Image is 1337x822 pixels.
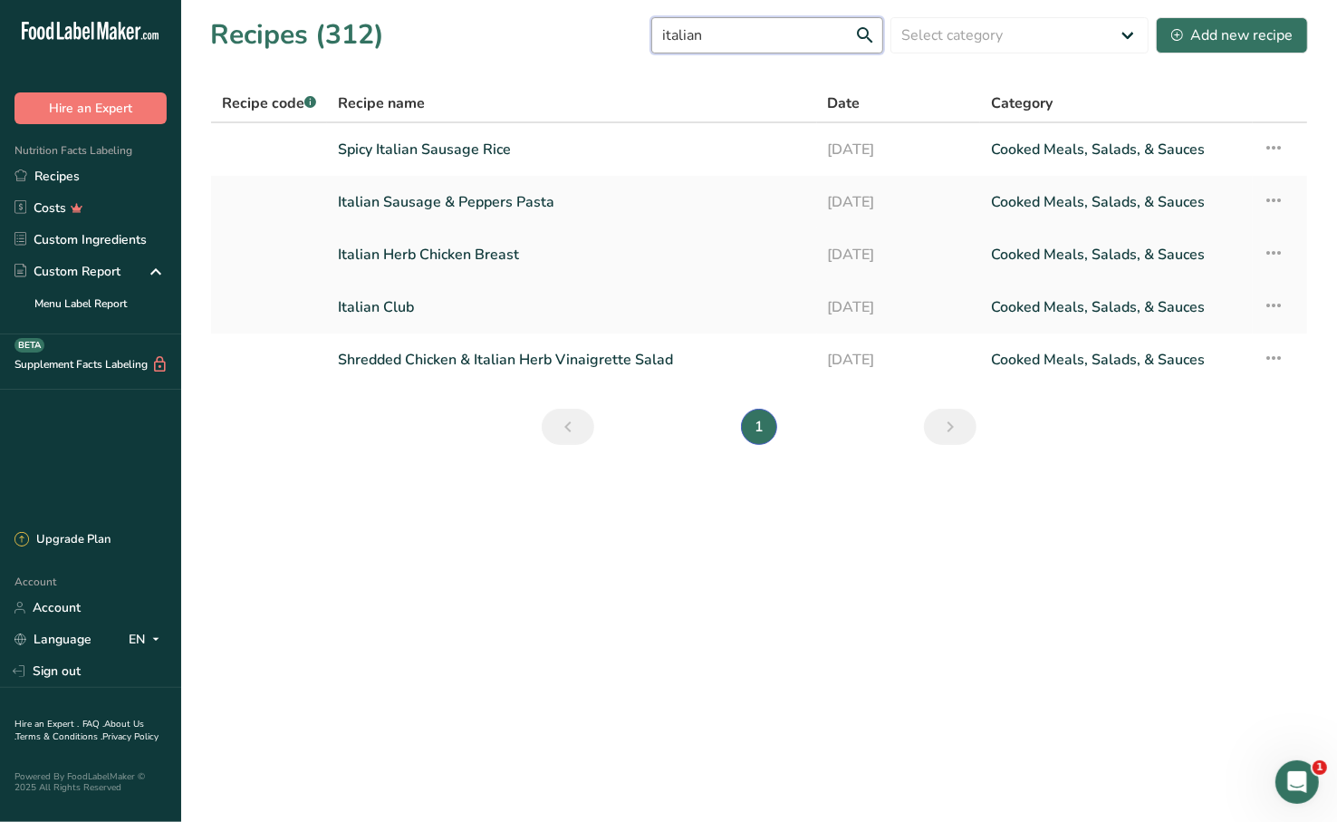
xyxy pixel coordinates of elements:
div: Add new recipe [1171,24,1293,46]
a: Italian Sausage & Peppers Pasta [338,183,806,221]
button: Hire an Expert [14,92,167,124]
a: Cooked Meals, Salads, & Sauces [991,183,1242,221]
div: BETA [14,338,44,353]
a: Shredded Chicken & Italian Herb Vinaigrette Salad [338,341,806,379]
a: Next page [924,409,976,445]
div: Custom Report [14,262,120,281]
a: Cooked Meals, Salads, & Sauces [991,288,1242,326]
a: Cooked Meals, Salads, & Sauces [991,341,1242,379]
span: Date [828,92,861,114]
span: 1 [1313,760,1327,775]
span: Category [991,92,1053,114]
span: Recipe name [338,92,425,114]
a: [DATE] [828,288,970,326]
h1: Recipes (312) [210,15,384,55]
button: Add new recipe [1156,17,1308,53]
a: Spicy Italian Sausage Rice [338,131,806,169]
a: Language [14,624,91,655]
div: Powered By FoodLabelMaker © 2025 All Rights Reserved [14,771,167,793]
a: Cooked Meals, Salads, & Sauces [991,131,1242,169]
span: Recipe code [222,93,316,113]
div: EN [129,629,167,651]
iframe: Intercom live chat [1275,760,1319,804]
div: Upgrade Plan [14,531,111,549]
a: Previous page [542,409,594,445]
a: [DATE] [828,183,970,221]
a: Cooked Meals, Salads, & Sauces [991,236,1242,274]
a: FAQ . [82,718,104,730]
a: [DATE] [828,236,970,274]
a: [DATE] [828,341,970,379]
a: Terms & Conditions . [15,730,102,743]
a: Italian Herb Chicken Breast [338,236,806,274]
a: Hire an Expert . [14,718,79,730]
a: Italian Club [338,288,806,326]
a: [DATE] [828,131,970,169]
a: Privacy Policy [102,730,159,743]
input: Search for recipe [651,17,883,53]
a: About Us . [14,718,144,743]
